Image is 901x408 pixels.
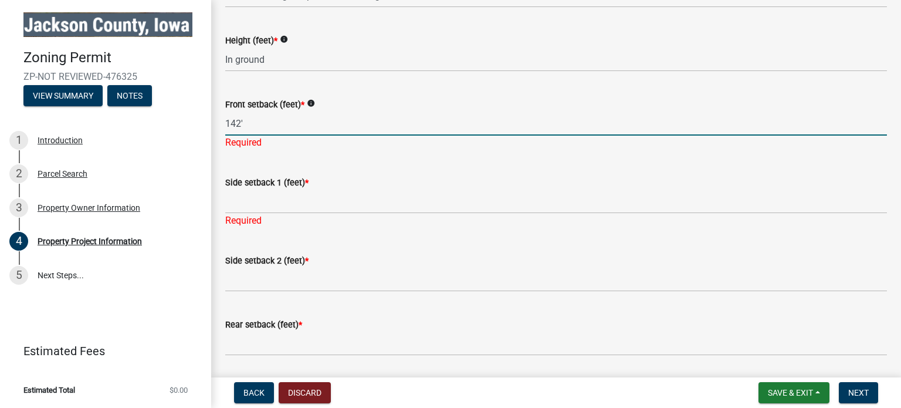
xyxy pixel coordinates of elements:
div: Required [225,214,887,228]
div: Property Project Information [38,237,142,245]
img: Jackson County, Iowa [23,12,192,37]
span: Save & Exit [768,388,813,397]
span: Estimated Total [23,386,75,394]
button: View Summary [23,85,103,106]
span: Next [848,388,869,397]
div: 2 [9,164,28,183]
label: Rear setback (feet) [225,321,302,329]
div: 1 [9,131,28,150]
div: Property Owner Information [38,204,140,212]
wm-modal-confirm: Notes [107,92,152,101]
button: Notes [107,85,152,106]
button: Discard [279,382,331,403]
label: Side setback 2 (feet) [225,257,309,265]
span: $0.00 [170,386,188,394]
button: Next [839,382,878,403]
div: Parcel Search [38,170,87,178]
i: info [307,99,315,107]
h4: Zoning Permit [23,49,202,66]
a: Estimated Fees [9,339,192,363]
button: Save & Exit [758,382,829,403]
span: Back [243,388,265,397]
div: Required [225,136,887,150]
i: info [280,35,288,43]
wm-modal-confirm: Summary [23,92,103,101]
div: 3 [9,198,28,217]
label: Front setback (feet) [225,101,304,109]
label: Height (feet) [225,37,277,45]
div: 5 [9,266,28,285]
button: Back [234,382,274,403]
label: Side setback 1 (feet) [225,179,309,187]
div: 4 [9,232,28,251]
div: Introduction [38,136,83,144]
span: ZP-NOT REVIEWED-476325 [23,71,188,82]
